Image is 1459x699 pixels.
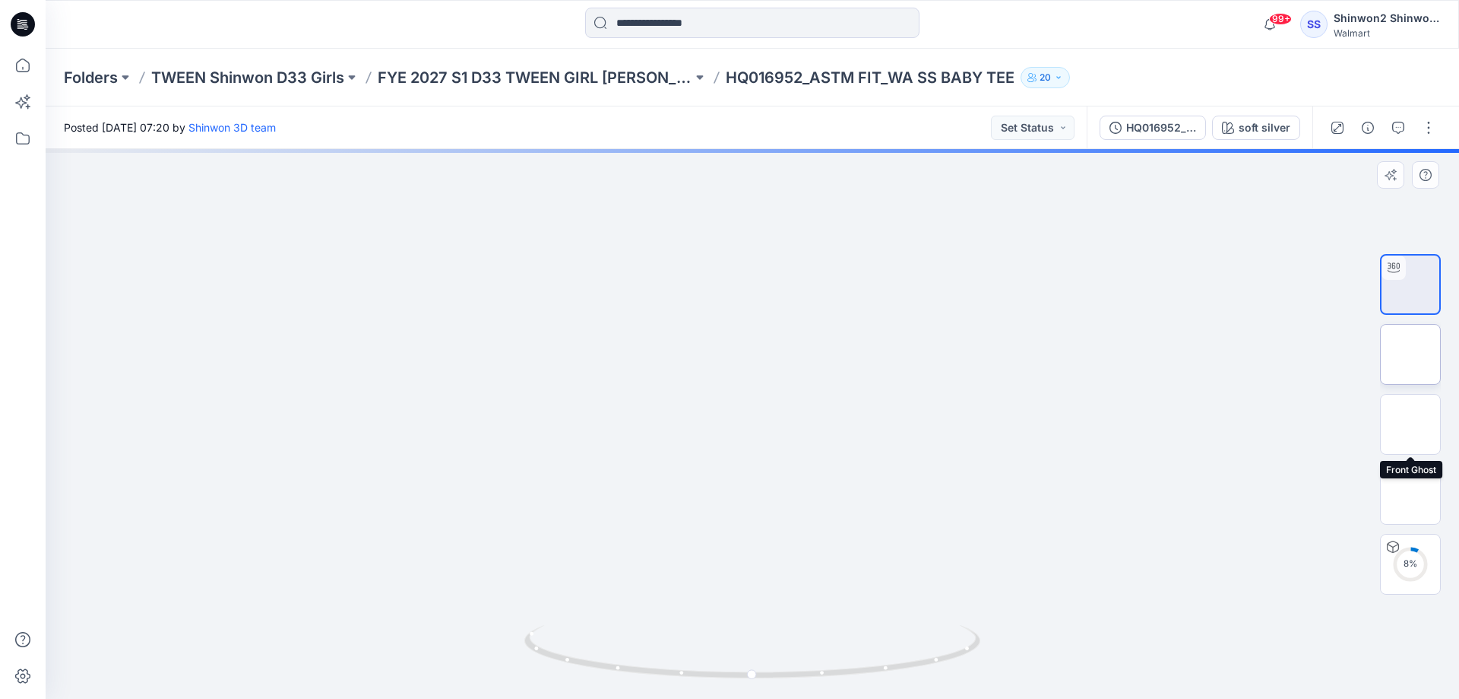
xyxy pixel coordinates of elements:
[151,67,344,88] a: TWEEN Shinwon D33 Girls
[1334,9,1440,27] div: Shinwon2 Shinwon2
[1300,11,1328,38] div: SS
[1100,116,1206,140] button: HQ016952_ASTM FIT_WA SS BABY TEE
[188,121,276,134] a: Shinwon 3D team
[1392,558,1429,570] div: 8 %
[64,119,276,135] span: Posted [DATE] 07:20 by
[1334,27,1440,39] div: Walmart
[1239,119,1290,136] div: soft silver
[1356,116,1380,140] button: Details
[64,67,118,88] a: Folders
[378,67,692,88] a: FYE 2027 S1 D33 TWEEN GIRL [PERSON_NAME]
[1269,13,1292,25] span: 99+
[1040,69,1051,86] p: 20
[1021,67,1070,88] button: 20
[1126,119,1196,136] div: HQ016952_ASTM FIT_WA SS BABY TEE
[1212,116,1300,140] button: soft silver
[726,67,1014,88] p: HQ016952_ASTM FIT_WA SS BABY TEE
